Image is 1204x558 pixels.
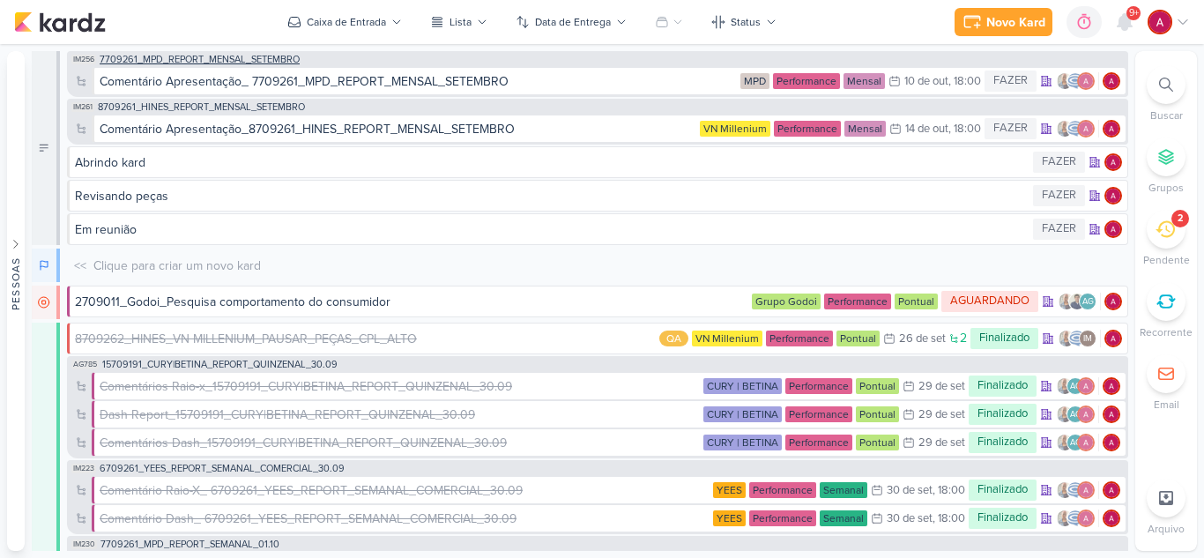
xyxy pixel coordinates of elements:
[785,435,852,450] div: Performance
[32,249,60,282] div: FAZENDO
[1067,120,1084,138] img: Caroline Traven De Andrade
[1103,481,1120,499] img: Alessandra Gomes
[1104,220,1122,238] div: Responsável: Alessandra Gomes
[692,331,762,346] div: VN Millenium
[1103,434,1120,451] img: Alessandra Gomes
[102,360,338,369] span: 15709191_CURY|BETINA_REPORT_QUINZENAL_30.09
[1056,120,1074,138] img: Iara Santos
[100,464,345,473] span: 6709261_YEES_REPORT_SEMANAL_COMERCIAL_30.09
[75,153,1029,172] div: Abrindo kard
[1103,510,1120,527] img: Alessandra Gomes
[905,123,948,135] div: 14 de out
[773,73,840,89] div: Performance
[71,464,96,473] span: IM223
[904,76,948,87] div: 10 de out
[1104,293,1122,310] div: Responsável: Alessandra Gomes
[659,331,688,346] div: QA
[1056,405,1074,423] img: Iara Santos
[100,481,523,500] div: Comentário Raio-X_ 6709261_YEES_REPORT_SEMANAL_COMERCIAL_30.09
[1056,510,1074,527] img: Iara Santos
[986,13,1045,32] div: Novo Kard
[969,432,1037,453] div: Finalizado
[985,118,1037,139] div: FAZER
[100,120,696,138] div: Comentário Apresentação_8709261_HINES_REPORT_MENSAL_SETEMBRO
[856,435,899,450] div: Pontual
[918,437,965,449] div: 29 de set
[856,378,899,394] div: Pontual
[955,8,1052,36] button: Novo Kard
[1104,153,1122,171] div: Responsável: Alessandra Gomes
[75,293,390,311] div: 2709011_Godoi_Pesquisa comportamento do consumidor
[1104,187,1122,205] div: Responsável: Alessandra Gomes
[1056,405,1099,423] div: Colaboradores: Iara Santos, Aline Gimenez Graciano, Alessandra Gomes
[75,330,656,348] div: 8709262_HINES_VN MILLENIUM_PAUSAR_PEÇAS_CPL_ALTO
[1103,481,1120,499] div: Responsável: Alessandra Gomes
[1067,510,1084,527] img: Caroline Traven De Andrade
[887,513,933,525] div: 30 de set
[1067,405,1084,423] div: Aline Gimenez Graciano
[100,434,700,452] div: Comentários Dash_15709191_CURY|BETINA_REPORT_QUINZENAL_30.09
[820,482,867,498] div: Semanal
[824,294,891,309] div: Performance
[1056,481,1099,499] div: Colaboradores: Iara Santos, Caroline Traven De Andrade, Alessandra Gomes
[1104,330,1122,347] div: Responsável: Alessandra Gomes
[700,121,770,137] div: VN Millenium
[1033,219,1085,240] div: FAZER
[713,482,746,498] div: YEES
[98,102,305,112] span: 8709261_HINES_REPORT_MENSAL_SETEMBRO
[1103,120,1120,138] div: Responsável: Alessandra Gomes
[1077,434,1095,451] img: Alessandra Gomes
[1103,434,1120,451] div: Responsável: Alessandra Gomes
[1103,510,1120,527] div: Responsável: Alessandra Gomes
[1082,298,1094,307] p: AG
[1148,180,1184,196] p: Grupos
[1056,481,1074,499] img: Iara Santos
[1103,72,1120,90] div: Responsável: Alessandra Gomes
[844,121,886,137] div: Mensal
[1056,377,1074,395] img: Iara Santos
[985,71,1037,92] div: FAZER
[1068,330,1086,347] img: Caroline Traven De Andrade
[1058,293,1075,310] img: Iara Santos
[887,485,933,496] div: 30 de set
[1143,252,1190,268] p: Pendente
[703,406,782,422] div: CURY | BETINA
[100,72,509,91] div: Comentário Apresentação_ 7709261_MPD_REPORT_MENSAL_SETEMBRO
[1077,72,1095,90] img: Alessandra Gomes
[1058,293,1101,310] div: Colaboradores: Iara Santos, Levy Pessoa, Aline Gimenez Graciano
[1103,405,1120,423] img: Alessandra Gomes
[71,539,97,549] span: IM230
[75,293,748,311] div: 2709011_Godoi_Pesquisa comportamento do consumidor
[1056,377,1099,395] div: Colaboradores: Iara Santos, Aline Gimenez Graciano, Alessandra Gomes
[1056,510,1099,527] div: Colaboradores: Iara Santos, Caroline Traven De Andrade, Alessandra Gomes
[14,11,106,33] img: kardz.app
[1103,377,1120,395] img: Alessandra Gomes
[703,378,782,394] div: CURY | BETINA
[1103,120,1120,138] img: Alessandra Gomes
[1077,405,1095,423] img: Alessandra Gomes
[1033,152,1085,173] div: FAZER
[75,153,145,172] div: Abrindo kard
[1068,293,1086,310] img: Levy Pessoa
[1079,330,1096,347] div: Isabella Machado Guimarães
[100,510,710,528] div: Comentário Dash_ 6709261_YEES_REPORT_SEMANAL_COMERCIAL_30.09
[100,55,300,64] span: 7709261_MPD_REPORT_MENSAL_SETEMBRO
[7,51,25,551] button: Pessoas
[918,409,965,420] div: 29 de set
[71,360,99,369] span: AG785
[969,480,1037,501] div: Finalizado
[820,510,867,526] div: Semanal
[75,330,417,348] div: 8709262_HINES_VN MILLENIUM_PAUSAR_PEÇAS_CPL_ALTO
[766,331,833,346] div: Performance
[1058,330,1075,347] img: Iara Santos
[1104,293,1122,310] img: Alessandra Gomes
[32,51,60,245] div: FAZER
[100,539,279,549] span: 7709261_MPD_REPORT_SEMANAL_01.10
[1135,65,1197,123] li: Ctrl + F
[1104,220,1122,238] img: Alessandra Gomes
[1178,212,1183,226] div: 2
[100,377,700,396] div: Comentários Raio-x_15709191_CURY|BETINA_REPORT_QUINZENAL_30.09
[1077,481,1095,499] img: Alessandra Gomes
[1104,153,1122,171] img: Alessandra Gomes
[100,510,517,528] div: Comentário Dash_ 6709261_YEES_REPORT_SEMANAL_COMERCIAL_30.09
